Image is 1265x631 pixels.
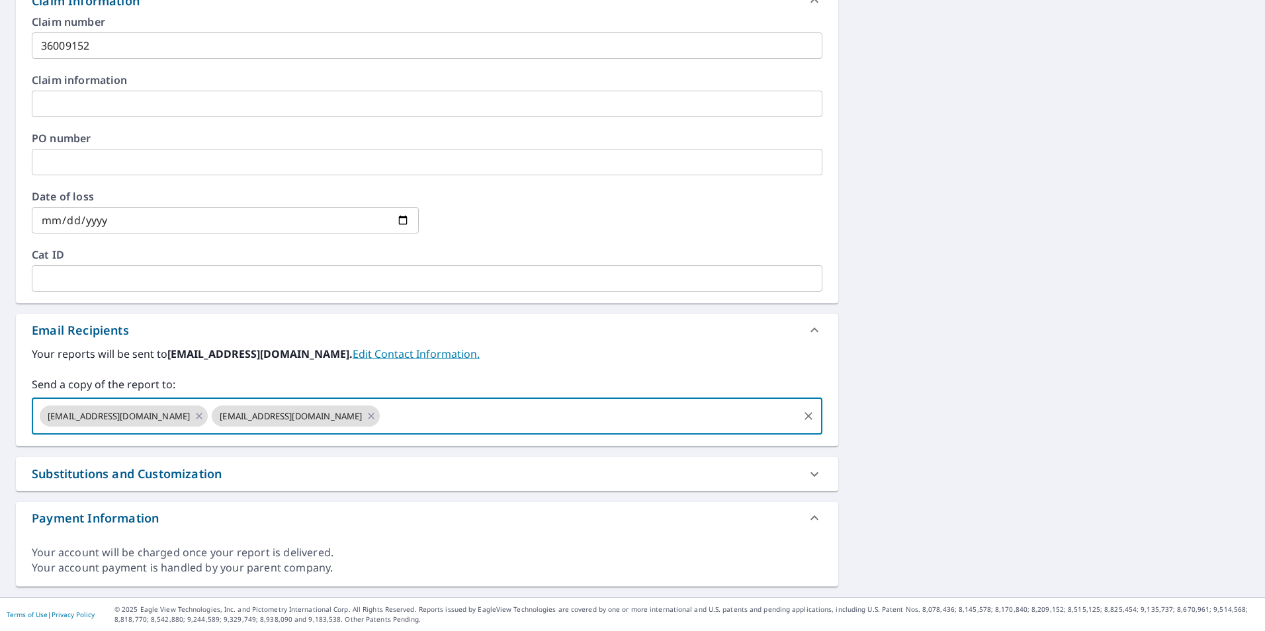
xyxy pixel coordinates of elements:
[32,560,822,575] div: Your account payment is handled by your parent company.
[32,545,822,560] div: Your account will be charged once your report is delivered.
[32,191,419,202] label: Date of loss
[32,133,822,144] label: PO number
[32,321,129,339] div: Email Recipients
[40,410,198,423] span: [EMAIL_ADDRESS][DOMAIN_NAME]
[353,347,480,361] a: EditContactInfo
[114,605,1258,624] p: © 2025 Eagle View Technologies, Inc. and Pictometry International Corp. All Rights Reserved. Repo...
[799,407,818,425] button: Clear
[32,17,822,27] label: Claim number
[16,314,838,346] div: Email Recipients
[16,502,838,534] div: Payment Information
[32,75,822,85] label: Claim information
[7,610,48,619] a: Terms of Use
[52,610,95,619] a: Privacy Policy
[32,465,222,483] div: Substitutions and Customization
[212,405,380,427] div: [EMAIL_ADDRESS][DOMAIN_NAME]
[32,249,822,260] label: Cat ID
[7,610,95,618] p: |
[167,347,353,361] b: [EMAIL_ADDRESS][DOMAIN_NAME].
[32,509,159,527] div: Payment Information
[16,457,838,491] div: Substitutions and Customization
[212,410,370,423] span: [EMAIL_ADDRESS][DOMAIN_NAME]
[40,405,208,427] div: [EMAIL_ADDRESS][DOMAIN_NAME]
[32,376,822,392] label: Send a copy of the report to:
[32,346,822,362] label: Your reports will be sent to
